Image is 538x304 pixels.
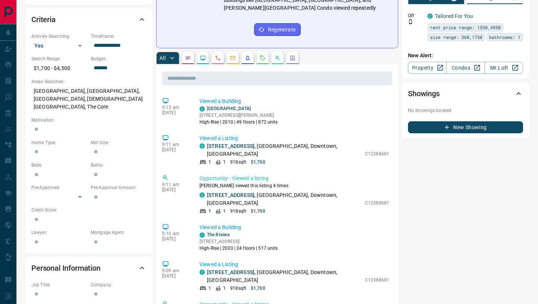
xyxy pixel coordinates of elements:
p: [DATE] [162,110,188,115]
svg: Calls [215,55,221,61]
p: $1,700 [251,208,265,215]
a: [GEOGRAPHIC_DATA] [207,106,251,111]
p: [STREET_ADDRESS][PERSON_NAME] [200,112,278,119]
p: 1 [208,159,211,165]
p: High-Rise | 2010 | 49 floors | 872 units [200,119,278,125]
svg: Requests [260,55,266,61]
p: 9:13 am [162,105,188,110]
p: 1 [223,159,226,165]
p: High-Rise | 2003 | 24 floors | 517 units [200,245,278,252]
p: C12388681 [365,151,389,157]
div: Yes [31,40,87,52]
p: Company: [91,282,146,288]
p: [STREET_ADDRESS] [200,238,278,245]
p: Beds: [31,162,87,168]
p: Off [408,12,423,19]
p: Areas Searched: [31,78,146,85]
h2: Criteria [31,13,56,25]
div: condos.ca [200,106,205,112]
p: Budget: [91,55,146,62]
p: [GEOGRAPHIC_DATA], [GEOGRAPHIC_DATA], [GEOGRAPHIC_DATA], [DEMOGRAPHIC_DATA][GEOGRAPHIC_DATA], The... [31,85,146,113]
a: The Riviera [207,232,229,237]
p: [DATE] [162,273,188,279]
svg: Agent Actions [290,55,296,61]
div: condos.ca [200,143,205,149]
svg: Emails [230,55,236,61]
p: 9:10 am [162,231,188,236]
p: [DATE] [162,236,188,241]
p: Lawyer: [31,229,87,236]
p: Viewed a Building [200,224,389,231]
p: Viewed a Listing [200,134,389,142]
p: Home Type: [31,139,87,146]
div: condos.ca [200,232,205,238]
p: Search Range: [31,55,87,62]
p: Mortgage Agent: [91,229,146,236]
div: Criteria [31,10,146,28]
div: condos.ca [427,13,433,19]
p: [PERSON_NAME] viewed this listing 4 times [200,182,389,189]
p: Timeframe: [91,33,146,40]
svg: Lead Browsing Activity [200,55,206,61]
h2: Personal Information [31,262,101,274]
p: Pre-Approved: [31,184,87,191]
p: Motivation: [31,117,146,124]
button: New Showing [408,121,523,133]
a: Mr.Loft [485,62,523,74]
p: Viewed a Listing [200,261,389,268]
p: 9:11 am [162,142,188,147]
p: 1 [223,285,226,292]
a: Condos [446,62,485,74]
span: bathrooms: 1 [489,33,520,41]
p: 918 sqft [230,208,246,215]
div: Personal Information [31,259,146,277]
p: 1 [223,208,226,215]
p: Opportunity - Viewed a listing [200,174,389,182]
p: Job Title: [31,282,87,288]
p: 1 [208,285,211,292]
a: [STREET_ADDRESS] [207,269,254,275]
svg: Listing Alerts [245,55,251,61]
a: [STREET_ADDRESS] [207,192,254,198]
p: All [160,55,166,61]
p: Min Size: [91,139,146,146]
p: No showings booked [408,107,523,114]
p: C12388681 [365,277,389,283]
span: rent price range: 1530,4950 [430,24,501,31]
p: Viewed a Building [200,97,389,105]
span: size range: 360,1758 [430,33,482,41]
p: Credit Score: [31,207,146,213]
p: , [GEOGRAPHIC_DATA], Downtown, [GEOGRAPHIC_DATA] [207,268,361,284]
h2: Showings [408,88,440,100]
p: 918 sqft [230,159,246,165]
p: Baths: [91,162,146,168]
p: New Alert: [408,52,523,60]
svg: Notes [185,55,191,61]
a: [STREET_ADDRESS] [207,143,254,149]
p: Pre-Approval Amount: [91,184,146,191]
div: condos.ca [200,270,205,275]
p: 9:11 am [162,182,188,187]
button: Regenerate [254,23,301,36]
a: Property [408,62,446,74]
p: $1,700 [251,159,265,165]
p: , [GEOGRAPHIC_DATA], Downtown, [GEOGRAPHIC_DATA] [207,191,361,207]
p: $1,700 - $4,500 [31,62,87,75]
div: condos.ca [200,192,205,198]
p: C12388681 [365,200,389,206]
p: $1,700 [251,285,265,292]
p: 1 [208,208,211,215]
div: Showings [408,85,523,103]
p: 918 sqft [230,285,246,292]
p: Actively Searching: [31,33,87,40]
svg: Push Notification Only [408,19,413,24]
a: Tailored For You [435,13,473,19]
svg: Opportunities [275,55,281,61]
p: [DATE] [162,147,188,152]
p: , [GEOGRAPHIC_DATA], Downtown, [GEOGRAPHIC_DATA] [207,142,361,158]
p: 9:09 am [162,268,188,273]
p: [DATE] [162,187,188,192]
